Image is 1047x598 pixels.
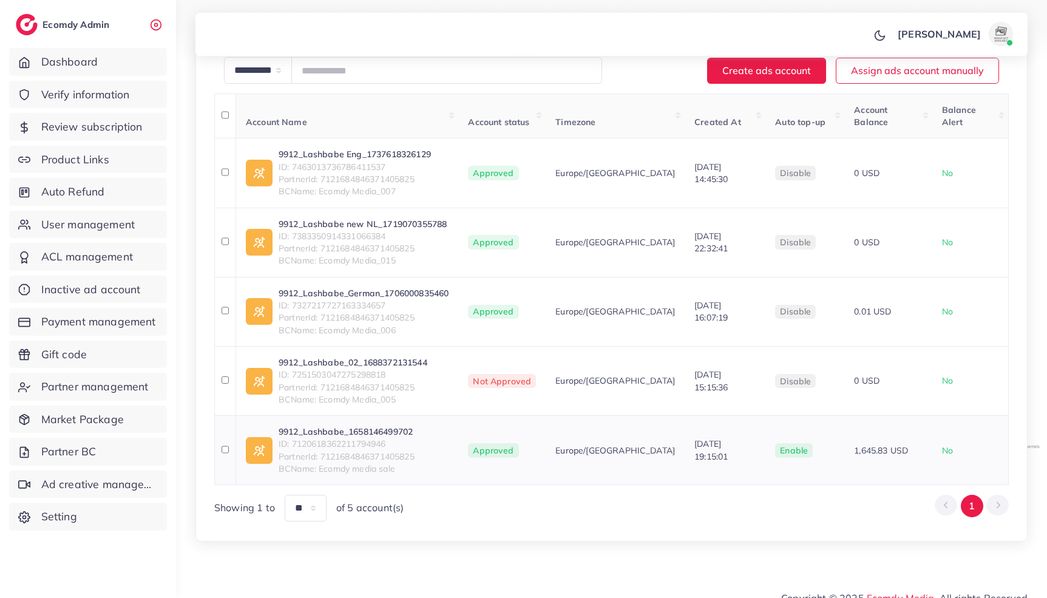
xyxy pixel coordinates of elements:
span: Showing 1 to [214,501,275,515]
span: disable [780,168,811,178]
span: 0 USD [854,237,879,248]
span: No [942,445,953,456]
span: Auto Refund [41,184,105,200]
a: ACL management [9,243,167,271]
span: 0.01 USD [854,306,891,317]
a: Auto Refund [9,178,167,206]
span: [DATE] 22:32:41 [694,231,728,254]
img: logo [16,14,38,35]
span: Setting [41,509,77,525]
span: ID: 7327217727163334657 [279,299,449,311]
img: avatar [989,22,1013,46]
span: PartnerId: 7121684846371405825 [279,311,449,324]
span: ACL management [41,249,133,265]
span: Approved [468,305,518,319]
span: Approved [468,443,518,458]
span: Approved [468,166,518,180]
button: Create ads account [707,58,826,84]
a: [PERSON_NAME]avatar [891,22,1018,46]
span: Auto top-up [775,117,825,127]
span: disable [780,306,811,317]
span: Europe/[GEOGRAPHIC_DATA] [555,375,675,387]
img: ic-ad-info.7fc67b75.svg [246,437,273,464]
span: Europe/[GEOGRAPHIC_DATA] [555,444,675,457]
span: ID: 7383350914331066384 [279,230,447,242]
span: Balance Alert [942,104,976,127]
span: ID: 7463013736786411537 [279,161,431,173]
span: Inactive ad account [41,282,141,297]
span: No [942,237,953,248]
span: Payment management [41,314,156,330]
a: Payment management [9,308,167,336]
span: No [942,306,953,317]
a: Dashboard [9,48,167,76]
span: Europe/[GEOGRAPHIC_DATA] [555,305,675,318]
span: User management [41,217,135,233]
span: Account Balance [854,104,888,127]
span: BCName: Ecomdy Media_006 [279,324,449,336]
span: of 5 account(s) [336,501,404,515]
span: Dashboard [41,54,98,70]
a: Partner management [9,373,167,401]
a: Setting [9,503,167,531]
span: PartnerId: 7121684846371405825 [279,381,427,393]
span: Partner BC [41,444,97,460]
span: Partner management [41,379,149,395]
span: No [942,375,953,386]
span: [DATE] 15:15:36 [694,369,728,392]
img: ic-ad-info.7fc67b75.svg [246,160,273,186]
span: Gift code [41,347,87,362]
img: ic-ad-info.7fc67b75.svg [246,368,273,395]
span: BCName: Ecomdy Media_007 [279,185,431,197]
span: 1,645.83 USD [854,445,908,456]
a: Ad creative management [9,471,167,498]
a: 9912_Lashbabe_1658146499702 [279,426,415,438]
span: Ad creative management [41,477,158,492]
button: Assign ads account manually [836,58,999,84]
span: 0 USD [854,168,879,178]
span: disable [780,376,811,387]
span: ID: 7251503047275298818 [279,369,427,381]
span: Not Approved [468,374,536,389]
button: Go to page 1 [961,495,983,517]
a: 9912_Lashbabe_German_1706000835460 [279,287,449,299]
a: logoEcomdy Admin [16,14,112,35]
a: Inactive ad account [9,276,167,304]
h2: Ecomdy Admin [42,19,112,30]
span: disable [780,237,811,248]
span: Product Links [41,152,109,168]
span: PartnerId: 7121684846371405825 [279,450,415,463]
a: Review subscription [9,113,167,141]
a: Partner BC [9,438,167,466]
a: 9912_Lashbabe_02_1688372131544 [279,356,427,369]
span: Account Name [246,117,307,127]
span: Timezone [555,117,595,127]
span: enable [780,445,808,456]
span: Europe/[GEOGRAPHIC_DATA] [555,167,675,179]
span: [DATE] 14:45:30 [694,161,728,185]
span: PartnerId: 7121684846371405825 [279,173,431,185]
span: No [942,168,953,178]
p: [PERSON_NAME] [898,27,981,41]
span: Verify information [41,87,130,103]
img: ic-ad-info.7fc67b75.svg [246,229,273,256]
span: BCName: Ecomdy media sale [279,463,415,475]
span: [DATE] 19:15:01 [694,438,728,461]
span: ID: 7120618362211794946 [279,438,415,450]
span: Review subscription [41,119,143,135]
a: 9912_Lashbabe Eng_1737618326129 [279,148,431,160]
span: Account status [468,117,529,127]
span: [DATE] 16:07:19 [694,300,728,323]
span: BCName: Ecomdy Media_005 [279,393,427,406]
span: Europe/[GEOGRAPHIC_DATA] [555,236,675,248]
span: Market Package [41,412,124,427]
span: Created At [694,117,741,127]
a: User management [9,211,167,239]
ul: Pagination [935,495,1009,517]
span: BCName: Ecomdy Media_015 [279,254,447,267]
span: 0 USD [854,375,879,386]
a: Verify information [9,81,167,109]
a: Market Package [9,406,167,433]
a: Gift code [9,341,167,369]
span: Approved [468,235,518,250]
